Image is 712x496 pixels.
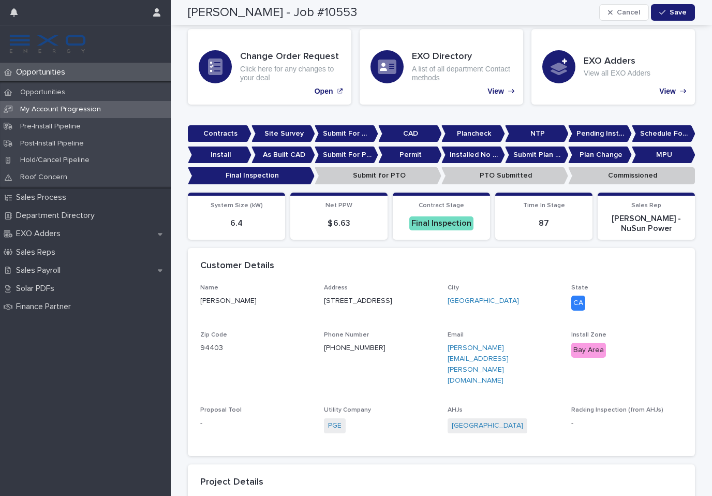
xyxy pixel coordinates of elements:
p: Opportunities [12,88,73,97]
span: Sales Rep [631,202,661,209]
p: 6.4 [194,218,279,228]
p: Site Survey [251,125,315,142]
p: PTO Submitted [441,167,568,184]
p: CAD [378,125,442,142]
p: Sales Process [12,193,75,202]
p: Open [315,87,333,96]
p: $ 6.63 [296,218,381,228]
img: FKS5r6ZBThi8E5hshIGi [8,34,87,54]
p: MPU [632,147,695,164]
p: As Built CAD [251,147,315,164]
p: [PERSON_NAME] [200,296,311,307]
h2: Project Details [200,477,263,488]
button: Cancel [599,4,649,21]
p: Post-Install Pipeline [12,139,92,148]
p: EXO Adders [12,229,69,239]
p: Department Directory [12,211,103,221]
a: [PHONE_NUMBER] [324,344,385,352]
p: Final Inspection [188,167,315,184]
p: Plan Change [568,147,632,164]
div: Final Inspection [409,216,473,230]
p: - [200,418,311,429]
p: NTP [505,125,569,142]
div: CA [571,296,585,311]
p: Plancheck [441,125,505,142]
div: Bay Area [571,343,606,358]
span: Utility Company [324,407,371,413]
a: View [531,29,695,105]
a: Open [188,29,351,105]
p: Submit For Permit [315,147,378,164]
span: Racking Inspection (from AHJs) [571,407,663,413]
span: Time In Stage [523,202,565,209]
p: My Account Progression [12,105,109,114]
p: - [571,418,683,429]
p: Sales Reps [12,247,64,257]
h2: [PERSON_NAME] - Job #10553 [188,5,357,20]
span: Contract Stage [419,202,464,209]
p: Finance Partner [12,302,79,312]
span: Zip Code [200,332,227,338]
p: 87 [501,218,586,228]
span: Net PPW [325,202,352,209]
p: Opportunities [12,67,73,77]
a: [GEOGRAPHIC_DATA] [448,296,519,307]
p: Click here for any changes to your deal [240,65,340,82]
p: Hold/Cancel Pipeline [12,156,98,165]
a: PGE [328,420,342,431]
span: Save [670,9,687,16]
p: View all EXO Adders [584,69,650,78]
a: View [360,29,523,105]
p: Contracts [188,125,251,142]
p: Install [188,147,251,164]
p: Commissioned [568,167,695,184]
h3: Change Order Request [240,51,340,63]
span: System Size (kW) [211,202,263,209]
p: Submit For CAD [315,125,378,142]
span: State [571,285,588,291]
p: View [659,87,676,96]
p: Permit [378,147,442,164]
p: Pending Install Task [568,125,632,142]
span: Proposal Tool [200,407,242,413]
p: Installed No Permit [441,147,505,164]
p: Sales Payroll [12,266,69,275]
p: Solar PDFs [12,284,63,294]
span: Email [448,332,464,338]
p: [STREET_ADDRESS] [324,296,392,307]
span: Phone Number [324,332,369,338]
span: Cancel [617,9,640,16]
p: Submit for PTO [315,167,441,184]
p: Roof Concern [12,173,76,182]
span: Install Zone [571,332,606,338]
h3: EXO Directory [412,51,512,63]
span: AHJs [448,407,463,413]
p: Pre-Install Pipeline [12,122,89,131]
a: [PERSON_NAME][EMAIL_ADDRESS][PERSON_NAME][DOMAIN_NAME] [448,344,509,384]
a: [GEOGRAPHIC_DATA] [452,420,523,431]
p: A list of all department Contact methods [412,65,512,82]
button: Save [651,4,695,21]
p: View [487,87,504,96]
p: [PERSON_NAME] - NuSun Power [604,214,689,234]
h2: Customer Details [200,260,274,272]
p: Submit Plan Change [505,147,569,164]
span: Address [324,285,348,291]
p: 94403 [200,343,311,354]
span: City [448,285,459,291]
span: Name [200,285,218,291]
h3: EXO Adders [584,56,650,67]
p: Schedule For Install [632,125,695,142]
